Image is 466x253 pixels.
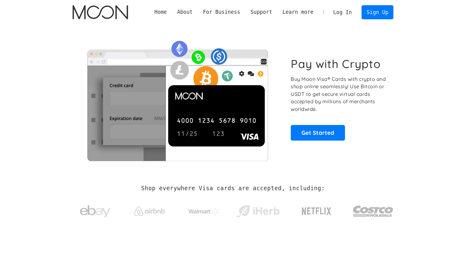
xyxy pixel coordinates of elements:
[73,196,118,224] a: ebay
[328,6,357,19] a: Log In
[134,206,165,216] img: Airbnb
[250,8,272,16] div: Support
[362,5,393,19] a: Sign Up
[73,36,282,161] img: Moon Cards let you spend your crypto anywhere Visa is accepted.
[149,8,172,16] a: Home
[353,200,394,223] img: Costco
[188,208,219,215] img: Walmart
[291,57,381,71] h1: Pay with Crypto
[291,75,387,113] p: Buy Moon Visa® Cards with crypto and shop online seamlessly! Use Bitcoin or USDT to get secure vi...
[235,203,281,219] img: iHerb
[301,204,332,219] img: Netflix
[291,125,345,140] a: Get Started
[80,202,111,221] img: ebay
[289,198,344,222] a: Netflix
[141,185,325,192] h2: Shop everywhere Visa cards are accepted, including:
[73,5,128,19] img: Moon Logo
[203,8,240,16] div: For Business
[353,194,394,226] a: Costco
[127,200,172,219] a: Airbnb
[181,202,226,218] a: Walmart
[235,197,281,222] a: iHerb
[177,8,193,16] div: About
[282,8,313,16] div: Learn more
